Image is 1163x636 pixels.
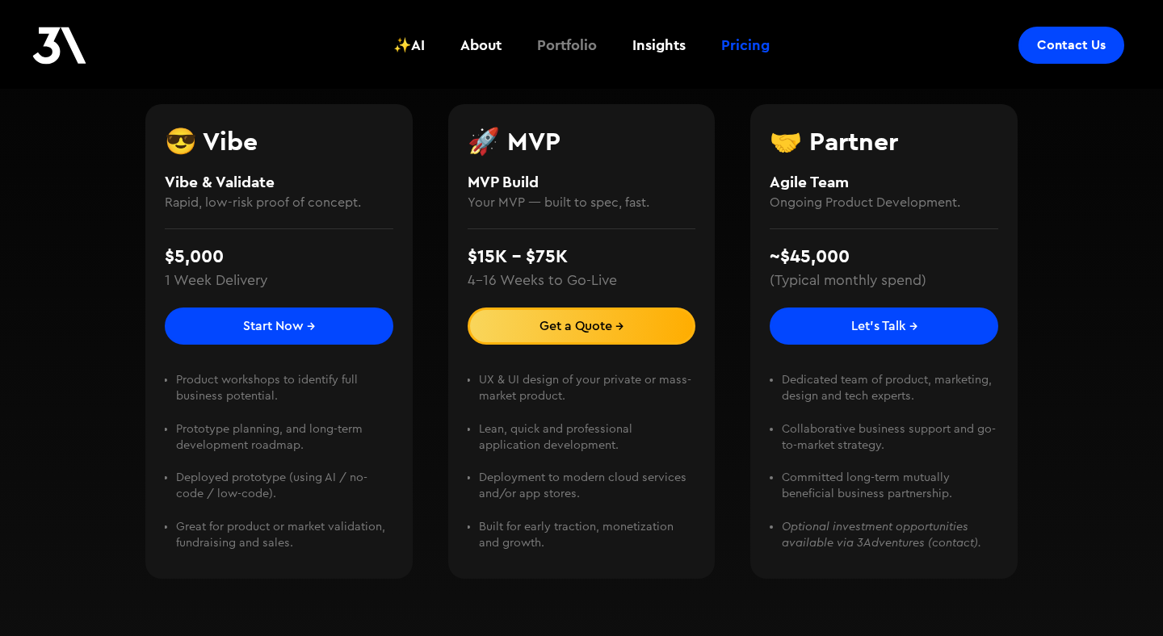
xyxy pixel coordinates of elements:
[384,15,435,75] a: ✨AI
[712,15,779,75] a: Pricing
[176,470,393,518] li: Deployed prototype (using AI / no-code / low-code). ‍
[770,128,998,154] h3: 🤝 Partner
[782,470,998,518] li: Committed long-term mutually beneficial business partnership. ‍
[165,243,224,270] div: $5,000
[176,519,393,551] li: Great for product or market validation, fundraising and sales.
[770,243,850,270] div: ~$45,000
[468,170,696,194] h4: MVP Build
[165,270,267,291] div: 1 Week Delivery
[460,35,502,56] div: About
[479,519,695,551] li: Built for early traction, monetization and growth.
[770,308,998,345] a: Let's Talk →
[527,15,607,75] a: Portfolio
[479,470,695,518] li: Deployment to modern cloud services and/or app stores. ‍
[468,308,696,345] a: Get a Quote →
[165,193,393,212] h4: Rapid, low-risk proof of concept.
[468,245,568,267] strong: $15K - $75K
[479,372,695,421] li: UX & UI design of your private or mass-market product. ‍
[468,128,696,154] h3: 🚀 MVP
[782,421,998,470] li: Collaborative business support and go-to-market strategy. ‍
[468,193,696,212] h4: Your MVP — built to spec, fast.
[721,35,770,56] div: Pricing
[770,170,998,194] h4: Agile Team
[479,421,695,470] li: Lean, quick and professional application development. ‍
[537,35,597,56] div: Portfolio
[165,308,393,345] a: Start Now →
[468,270,617,291] div: 4–16 Weeks to Go-Live
[782,521,981,549] em: Optional investment opportunities available via 3Adventures (contact).
[770,270,926,291] div: (Typical monthly spend)
[393,35,425,56] div: ✨AI
[770,193,998,212] h4: Ongoing Product Development.
[1037,37,1106,53] div: Contact Us
[623,15,695,75] a: Insights
[176,372,393,421] li: Product workshops to identify full business potential. ‍
[782,372,998,421] li: Dedicated team of product, marketing, design and tech experts. ‍
[176,421,393,470] li: Prototype planning, and long-term development roadmap. ‍
[632,35,686,56] div: Insights
[165,170,393,194] h4: Vibe & Validate
[451,15,511,75] a: About
[165,128,393,154] h3: 😎 Vibe
[1018,27,1124,64] a: Contact Us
